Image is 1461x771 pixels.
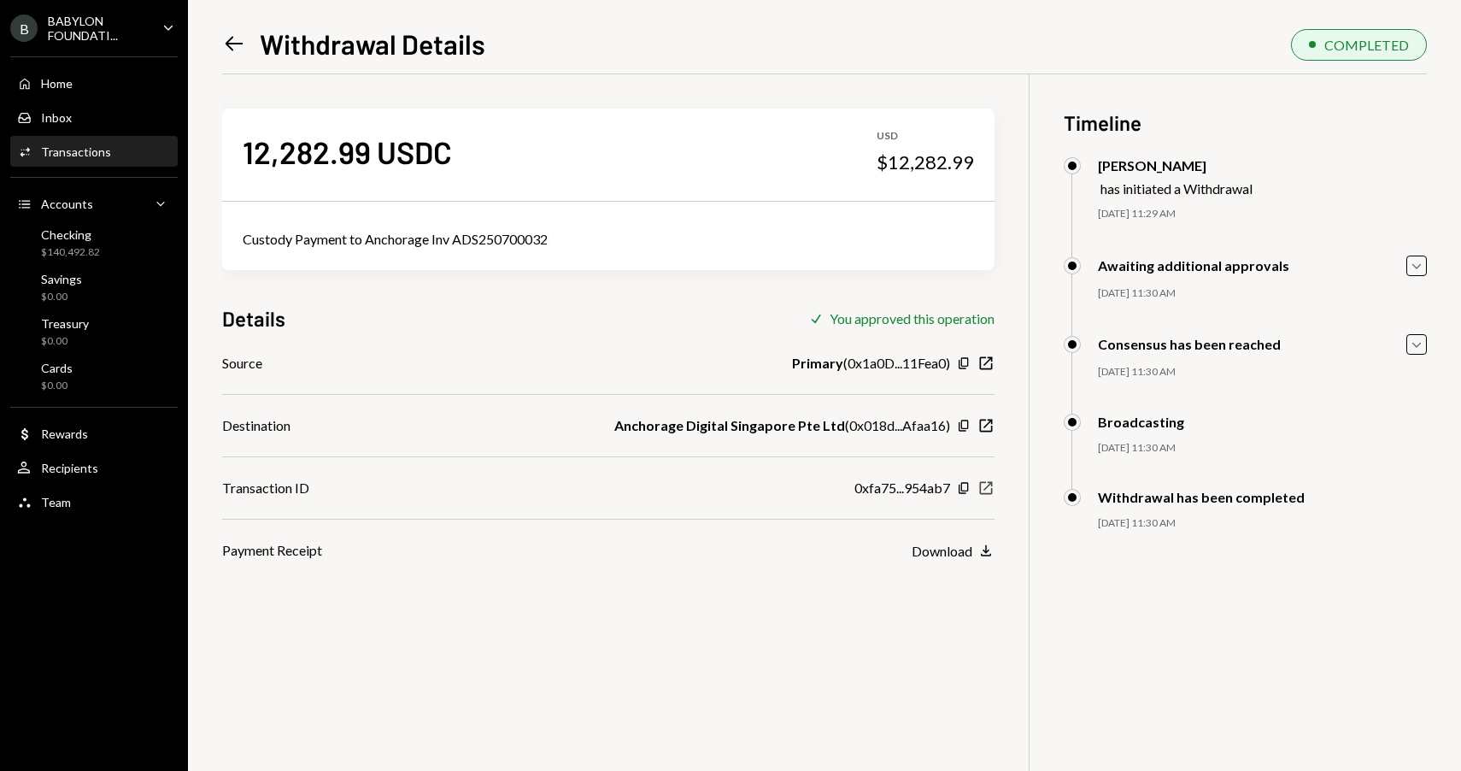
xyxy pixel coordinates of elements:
a: Checking$140,492.82 [10,222,178,263]
div: Transactions [41,144,111,159]
div: $12,282.99 [877,150,974,174]
a: Recipients [10,452,178,483]
div: [DATE] 11:30 AM [1098,441,1427,456]
a: Home [10,68,178,98]
div: Consensus has been reached [1098,336,1281,352]
div: $140,492.82 [41,245,100,260]
div: 0xfa75...954ab7 [854,478,950,498]
div: Checking [41,227,100,242]
div: B [10,15,38,42]
a: Team [10,486,178,517]
button: Download [912,542,995,561]
a: Savings$0.00 [10,267,178,308]
a: Inbox [10,102,178,132]
div: [DATE] 11:30 AM [1098,516,1427,531]
div: Inbox [41,110,72,125]
div: [DATE] 11:29 AM [1098,207,1427,221]
div: Custody Payment to Anchorage Inv ADS250700032 [243,229,974,250]
div: BABYLON FOUNDATI... [48,14,149,43]
div: Savings [41,272,82,286]
div: Destination [222,415,290,436]
div: Broadcasting [1098,414,1184,430]
h1: Withdrawal Details [260,26,485,61]
div: ( 0x018d...Afaa16 ) [614,415,950,436]
div: [DATE] 11:30 AM [1098,365,1427,380]
div: Transaction ID [222,478,309,498]
div: Team [41,495,71,509]
a: Treasury$0.00 [10,311,178,352]
div: Withdrawal has been completed [1098,489,1305,505]
div: ( 0x1a0D...11Fea0 ) [792,353,950,374]
div: 12,282.99 USDC [243,132,452,171]
div: [DATE] 11:30 AM [1098,286,1427,301]
div: Awaiting additional approvals [1098,257,1289,274]
div: Recipients [41,461,98,475]
div: $0.00 [41,290,82,304]
div: has initiated a Withdrawal [1100,180,1253,197]
div: Treasury [41,316,89,331]
b: Anchorage Digital Singapore Pte Ltd [614,415,845,436]
div: $0.00 [41,379,73,393]
a: Rewards [10,418,178,449]
div: Source [222,353,262,374]
div: Cards [41,361,73,375]
div: USD [877,129,974,144]
div: Home [41,76,73,91]
h3: Timeline [1064,109,1427,137]
div: [PERSON_NAME] [1098,157,1253,174]
div: Payment Receipt [222,540,322,561]
h3: Details [222,304,285,333]
div: You approved this operation [830,310,995,327]
div: COMPLETED [1324,37,1409,53]
div: Rewards [41,427,88,441]
div: $0.00 [41,334,89,349]
a: Accounts [10,188,178,219]
div: Download [912,543,972,559]
a: Cards$0.00 [10,356,178,397]
b: Primary [792,353,843,374]
div: Accounts [41,197,93,211]
a: Transactions [10,136,178,167]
